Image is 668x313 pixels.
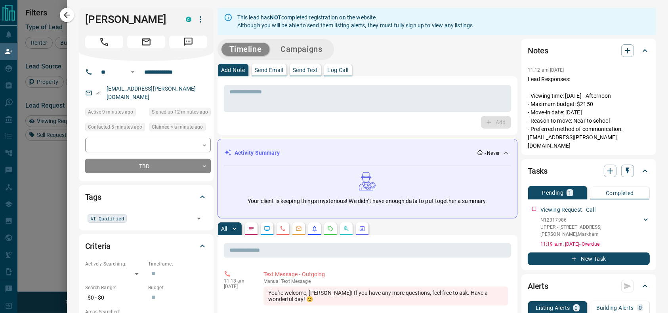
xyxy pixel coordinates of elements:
[528,41,650,60] div: Notes
[152,108,208,116] span: Signed up 12 minutes ago
[224,284,252,289] p: [DATE]
[85,188,207,207] div: Tags
[88,123,142,131] span: Contacted 5 minutes ago
[528,67,564,73] p: 11:12 am [DATE]
[221,67,245,73] p: Add Note
[90,214,124,222] span: AI Qualified
[85,284,144,291] p: Search Range:
[149,123,211,134] div: Wed Aug 13 2025
[128,67,137,77] button: Open
[540,241,650,248] p: 11:19 a.m. [DATE] - Overdue
[528,252,650,265] button: New Task
[528,75,650,150] p: Lead Responses: - Viewing time: [DATE] - Afternoon - Maximum budget: $2150 - Move-in date: [DATE]...
[542,190,563,195] p: Pending
[152,123,203,131] span: Claimed < a minute ago
[85,123,145,134] div: Wed Aug 13 2025
[575,305,578,311] p: 0
[293,67,318,73] p: Send Text
[186,17,191,22] div: condos.ca
[85,260,144,267] p: Actively Searching:
[596,305,634,311] p: Building Alerts
[639,305,642,311] p: 0
[85,36,123,48] span: Call
[149,108,211,119] div: Wed Aug 13 2025
[235,149,280,157] p: Activity Summary
[85,13,174,26] h1: [PERSON_NAME]
[85,108,145,119] div: Wed Aug 13 2025
[528,277,650,296] div: Alerts
[237,10,473,32] div: This lead has completed registration on the website. Although you will be able to send them listi...
[221,226,227,231] p: All
[536,305,570,311] p: Listing Alerts
[528,161,650,180] div: Tasks
[169,36,207,48] span: Message
[540,216,642,224] p: N12317986
[263,279,280,284] span: manual
[540,206,595,214] p: Viewing Request - Call
[264,226,270,232] svg: Lead Browsing Activity
[263,279,508,284] p: Text Message
[148,260,207,267] p: Timeframe:
[280,226,286,232] svg: Calls
[606,190,634,196] p: Completed
[540,224,642,238] p: UPPER - [STREET_ADDRESS][PERSON_NAME] , Markham
[85,191,101,203] h2: Tags
[85,159,211,173] div: TBD
[540,215,650,239] div: N12317986UPPER - [STREET_ADDRESS][PERSON_NAME],Markham
[528,165,548,177] h2: Tasks
[95,90,101,96] svg: Email Verified
[255,67,283,73] p: Send Email
[270,14,281,21] strong: NOT
[296,226,302,232] svg: Emails
[528,280,548,292] h2: Alerts
[85,240,111,252] h2: Criteria
[224,278,252,284] p: 11:13 am
[327,226,334,232] svg: Requests
[359,226,365,232] svg: Agent Actions
[127,36,165,48] span: Email
[193,213,204,224] button: Open
[485,150,500,157] p: - Never
[327,67,348,73] p: Log Call
[263,270,508,279] p: Text Message - Outgoing
[85,237,207,256] div: Criteria
[273,43,330,56] button: Campaigns
[311,226,318,232] svg: Listing Alerts
[85,291,144,304] p: $0 - $0
[343,226,349,232] svg: Opportunities
[107,85,196,100] a: [EMAIL_ADDRESS][PERSON_NAME][DOMAIN_NAME]
[248,226,254,232] svg: Notes
[221,43,270,56] button: Timeline
[224,146,511,160] div: Activity Summary- Never
[568,190,571,195] p: 1
[88,108,133,116] span: Active 9 minutes ago
[148,284,207,291] p: Budget:
[263,286,508,305] div: You're welcome, [PERSON_NAME]! If you have any more questions, feel free to ask. Have a wonderful...
[528,44,548,57] h2: Notes
[248,197,487,205] p: Your client is keeping things mysterious! We didn't have enough data to put together a summary.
